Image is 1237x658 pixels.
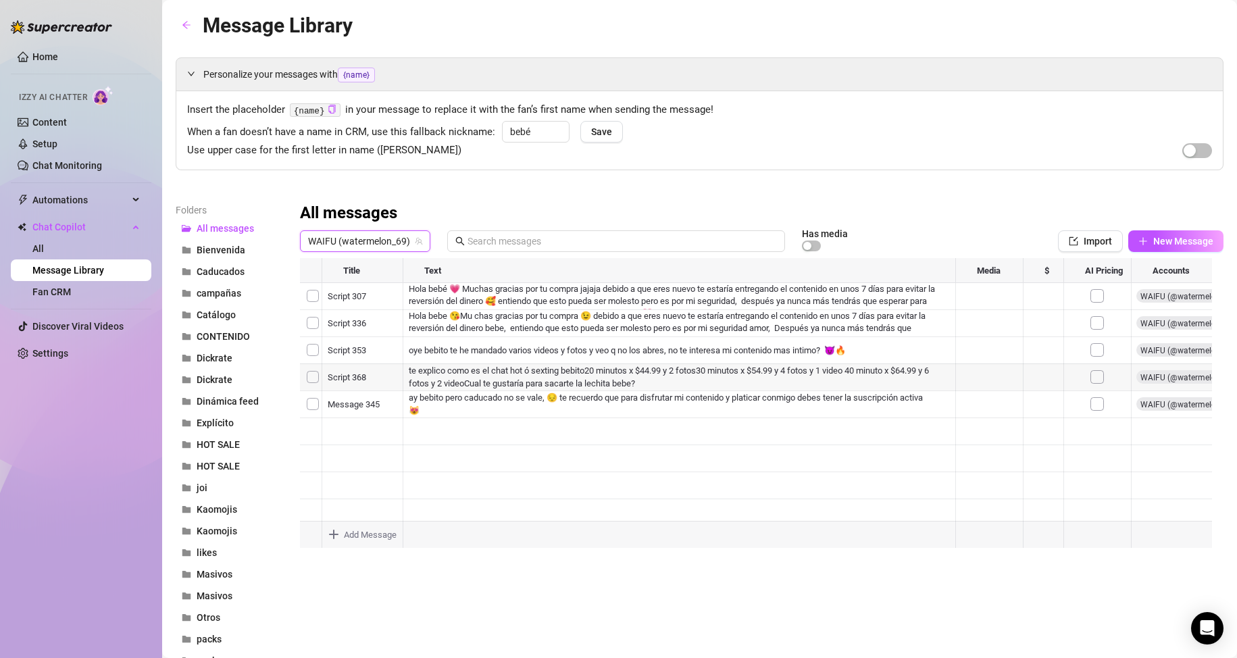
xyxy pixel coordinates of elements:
[182,224,191,233] span: folder-open
[176,261,284,282] button: Caducados
[197,547,217,558] span: likes
[93,86,113,105] img: AI Chatter
[197,288,241,299] span: campañas
[176,628,284,650] button: packs
[187,143,461,159] span: Use upper case for the first letter in name ([PERSON_NAME])
[197,590,232,601] span: Masivos
[182,288,191,298] span: folder
[197,526,237,536] span: Kaomojis
[32,348,68,359] a: Settings
[1128,230,1223,252] button: New Message
[176,434,284,455] button: HOT SALE
[182,20,191,30] span: arrow-left
[187,124,495,141] span: When a fan doesn’t have a name in CRM, use this fallback nickname:
[197,353,232,363] span: Dickrate
[32,138,57,149] a: Setup
[18,222,26,232] img: Chat Copilot
[11,20,112,34] img: logo-BBDzfeDw.svg
[197,504,237,515] span: Kaomojis
[1191,612,1223,644] div: Open Intercom Messenger
[338,68,375,82] span: {name}
[32,286,71,297] a: Fan CRM
[197,634,222,644] span: packs
[197,245,245,255] span: Bienvenida
[197,417,234,428] span: Explícito
[176,455,284,477] button: HOT SALE
[197,482,207,493] span: joi
[176,499,284,520] button: Kaomojis
[197,266,245,277] span: Caducados
[182,526,191,536] span: folder
[187,70,195,78] span: expanded
[32,216,128,238] span: Chat Copilot
[203,67,1212,82] span: Personalize your messages with
[455,236,465,246] span: search
[197,439,240,450] span: HOT SALE
[32,243,44,254] a: All
[32,117,67,128] a: Content
[176,58,1223,91] div: Personalize your messages with{name}
[308,231,422,251] span: WAIFU (watermelon_69)
[182,461,191,471] span: folder
[176,369,284,390] button: Dickrate
[182,440,191,449] span: folder
[176,390,284,412] button: Dinámica feed
[176,326,284,347] button: CONTENIDO
[328,105,336,113] span: copy
[182,267,191,276] span: folder
[1153,236,1213,247] span: New Message
[1069,236,1078,246] span: import
[176,304,284,326] button: Catálogo
[415,237,423,245] span: team
[197,374,232,385] span: Dickrate
[176,477,284,499] button: joi
[1138,236,1148,246] span: plus
[182,483,191,492] span: folder
[182,375,191,384] span: folder
[176,203,284,218] article: Folders
[182,418,191,428] span: folder
[176,520,284,542] button: Kaomojis
[182,505,191,514] span: folder
[197,309,236,320] span: Catálogo
[182,245,191,255] span: folder
[197,461,240,472] span: HOT SALE
[182,570,191,579] span: folder
[300,203,397,224] h3: All messages
[18,195,28,205] span: thunderbolt
[182,310,191,320] span: folder
[32,51,58,62] a: Home
[32,321,124,332] a: Discover Viral Videos
[197,223,254,234] span: All messages
[468,234,777,249] input: Search messages
[176,282,284,304] button: campañas
[176,542,284,563] button: likes
[176,218,284,239] button: All messages
[802,230,848,238] article: Has media
[182,548,191,557] span: folder
[182,353,191,363] span: folder
[580,121,623,143] button: Save
[176,412,284,434] button: Explícito
[187,102,1212,118] span: Insert the placeholder in your message to replace it with the fan’s first name when sending the m...
[197,331,250,342] span: CONTENIDO
[1084,236,1112,247] span: Import
[176,563,284,585] button: Masivos
[19,91,87,104] span: Izzy AI Chatter
[182,591,191,601] span: folder
[176,347,284,369] button: Dickrate
[182,332,191,341] span: folder
[32,160,102,171] a: Chat Monitoring
[176,585,284,607] button: Masivos
[182,634,191,644] span: folder
[176,239,284,261] button: Bienvenida
[290,103,340,118] code: {name}
[197,396,259,407] span: Dinámica feed
[176,607,284,628] button: Otros
[182,397,191,406] span: folder
[32,265,104,276] a: Message Library
[591,126,612,137] span: Save
[328,105,336,115] button: Click to Copy
[203,9,353,41] article: Message Library
[1058,230,1123,252] button: Import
